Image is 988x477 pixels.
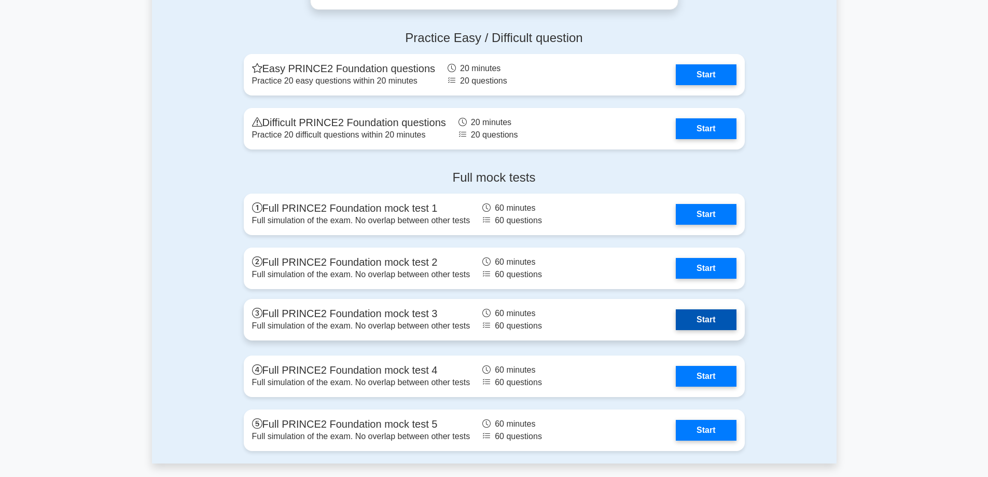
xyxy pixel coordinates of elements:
[244,31,745,46] h4: Practice Easy / Difficult question
[676,420,736,441] a: Start
[676,118,736,139] a: Start
[676,64,736,85] a: Start
[676,309,736,330] a: Start
[244,170,745,185] h4: Full mock tests
[676,258,736,279] a: Start
[676,204,736,225] a: Start
[676,366,736,387] a: Start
